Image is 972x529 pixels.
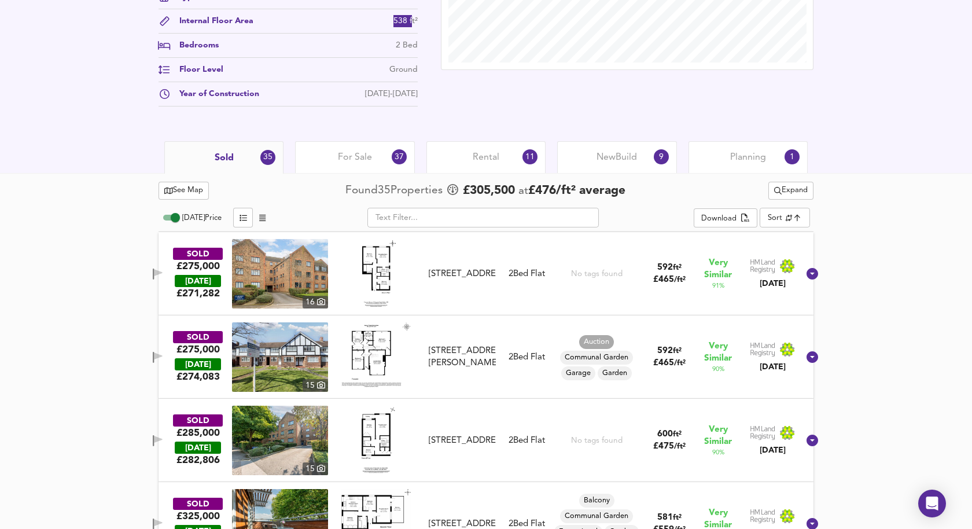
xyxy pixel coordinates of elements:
span: £ 305,500 [463,182,515,200]
div: 15 [303,462,328,475]
button: See Map [159,182,209,200]
span: Rental [473,151,499,164]
button: Expand [768,182,813,200]
div: 15 [303,379,328,392]
img: property thumbnail [232,322,328,392]
div: [STREET_ADDRESS][PERSON_NAME] [429,345,496,370]
div: [DATE] [750,361,795,373]
div: 538 ft² [393,15,418,27]
span: ft² [673,514,682,521]
img: property thumbnail [232,406,328,475]
span: Very Similar [704,424,732,448]
div: [STREET_ADDRESS] [429,268,496,280]
div: 2 Bed Flat [509,268,545,280]
img: Floorplan [354,406,398,475]
span: New Build [597,151,637,164]
div: Floor Level [170,64,223,76]
span: Garage [561,368,595,379]
div: Bedrooms [170,39,219,52]
span: Communal Garden [560,511,633,521]
span: £ 271,282 [176,287,220,300]
img: Land Registry [750,425,795,440]
img: Land Registry [750,259,795,274]
div: Ground [389,64,418,76]
span: Garden [598,368,632,379]
a: property thumbnail 16 [232,239,328,308]
svg: Show Details [805,434,819,447]
div: Garage [561,366,595,380]
div: Download [701,212,737,226]
span: 90 % [712,365,724,374]
span: Communal Garden [560,352,633,363]
span: 592 [657,347,673,355]
a: property thumbnail 15 [232,322,328,392]
div: 1 [785,149,800,164]
span: ft² [673,264,682,271]
span: £ 274,083 [176,370,220,383]
svg: Show Details [805,267,819,281]
span: / ft² [674,276,686,284]
span: Very Similar [704,340,732,365]
span: ft² [673,431,682,438]
div: 9 [654,149,669,164]
div: £285,000 [176,427,220,439]
div: Sort [768,212,782,223]
span: Expand [774,184,808,197]
div: Balcony [579,494,614,508]
img: Land Registry [750,509,795,524]
a: property thumbnail 15 [232,406,328,475]
span: £ 282,806 [176,454,220,466]
div: Open Intercom Messenger [918,490,946,517]
div: £325,000 [176,510,220,523]
input: Text Filter... [367,208,599,227]
div: No tags found [571,435,623,446]
img: property thumbnail [232,239,328,308]
span: Sold [215,152,234,164]
div: SOLD [173,498,223,510]
div: Flat 24, Claremont House, 47 Worcester Road, SM2 6PB [424,435,500,447]
div: [DATE] [175,442,221,454]
div: SOLD [173,331,223,343]
div: Internal Floor Area [170,15,253,27]
span: / ft² [674,443,686,450]
span: £ 475 [653,442,686,451]
div: [DATE] [175,358,221,370]
span: See Map [164,184,203,197]
img: Land Registry [750,342,795,357]
div: £275,000 [176,260,220,273]
div: SOLD£285,000 [DATE]£282,806property thumbnail 15 Floorplan[STREET_ADDRESS]2Bed FlatNo tags found6... [159,399,813,482]
button: Download [694,208,757,228]
div: 2 Bed Flat [509,351,545,363]
div: Year of Construction [170,88,259,100]
div: 2 Bed [396,39,418,52]
div: Found 35 Propert ies [345,183,446,199]
div: [STREET_ADDRESS] [429,435,496,447]
div: Communal Garden [560,351,633,365]
div: split button [694,208,757,228]
div: Sort [760,208,810,227]
span: Auction [579,337,614,347]
span: Balcony [579,495,614,506]
div: No tags found [571,269,623,280]
span: 91 % [712,281,724,291]
div: SOLD£275,000 [DATE]£271,282property thumbnail 16 Floorplan[STREET_ADDRESS]2Bed FlatNo tags found5... [159,232,813,315]
span: Planning [730,151,766,164]
span: 592 [657,263,673,272]
span: £ 465 [653,275,686,284]
span: Very Similar [704,257,732,281]
span: ft² [673,347,682,355]
div: [DATE]-[DATE] [365,88,418,100]
div: Auction [579,335,614,349]
div: 35 [260,150,275,165]
div: SOLD [173,248,223,260]
div: [DATE] [175,275,221,287]
div: SOLD£275,000 [DATE]£274,083property thumbnail 15 Floorplan[STREET_ADDRESS][PERSON_NAME]2Bed FlatA... [159,315,813,399]
div: split button [768,182,813,200]
span: £ 476 / ft² average [528,185,625,197]
div: Communal Garden [560,509,633,523]
div: 8 Heyward Court, Mulgrave Road, SM2 6JL [424,345,500,370]
div: [DATE] [750,278,795,289]
div: [DATE] [750,444,795,456]
div: £275,000 [176,343,220,356]
img: Floorplan [353,239,399,308]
